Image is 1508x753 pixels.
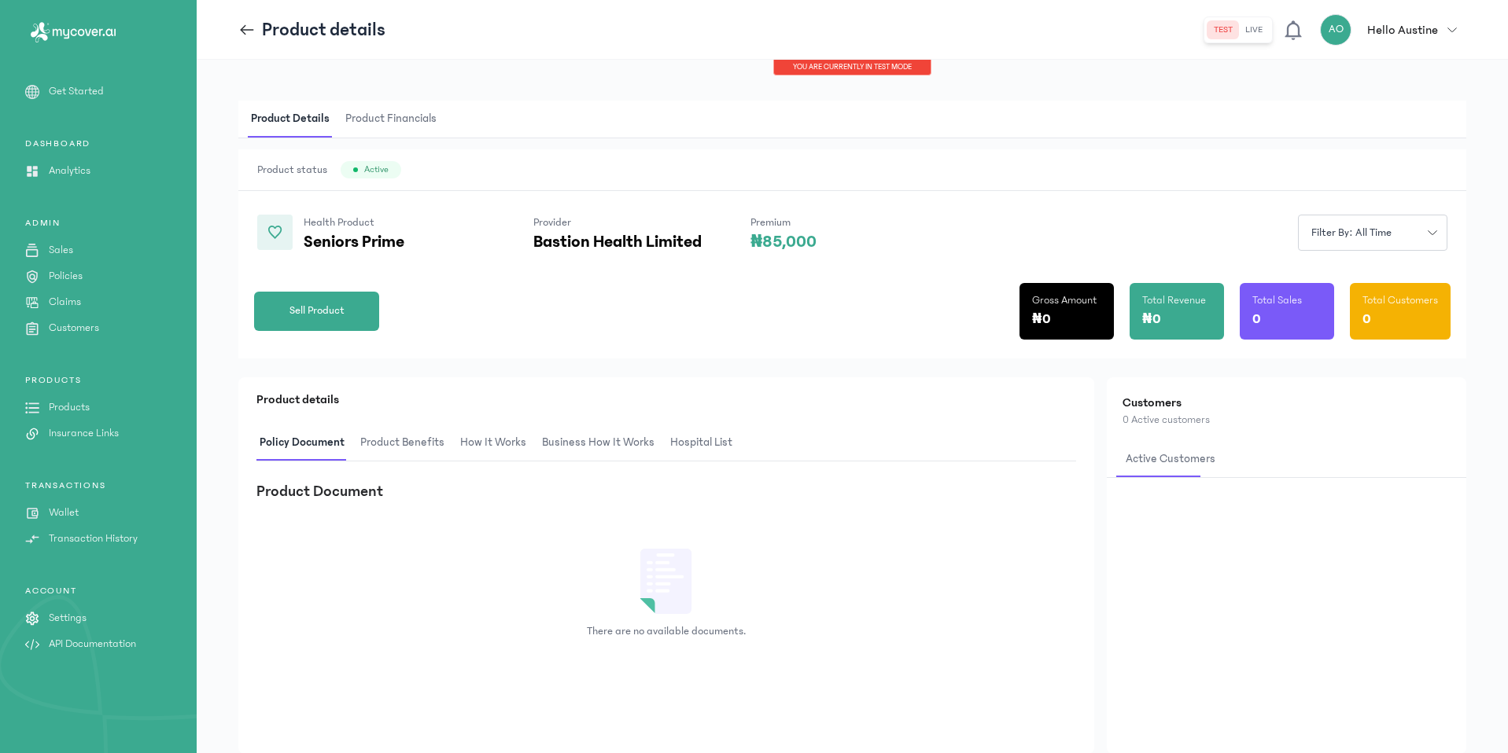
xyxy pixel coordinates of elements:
[256,424,357,461] button: Policy Document
[289,303,345,319] span: Sell Product
[304,233,485,252] p: Seniors Prime
[342,101,449,138] button: Product Financials
[49,242,73,259] p: Sales
[49,83,104,100] p: Get Started
[773,60,931,75] div: You are currently in TEST MODE
[357,424,457,461] button: Product Benefits
[256,424,348,461] span: Policy Document
[49,425,119,442] p: Insurance Links
[1252,292,1302,308] p: Total Sales
[1298,215,1447,251] button: Filter by: all time
[357,424,448,461] span: Product Benefits
[539,424,658,461] span: Business How It Works
[262,17,385,42] p: Product details
[667,424,745,461] button: hospital List
[457,424,539,461] button: How It Works
[49,636,136,652] p: API Documentation
[750,233,817,252] p: ₦85,000
[49,320,99,336] p: Customers
[257,162,327,178] span: Product status
[1123,441,1228,478] button: Active customers
[49,531,138,547] p: Transaction History
[49,268,83,285] p: Policies
[1032,308,1051,330] p: ₦0
[364,163,389,176] span: Active
[1302,225,1401,241] span: Filter by: all time
[1320,14,1466,46] button: AOHello Austine
[49,610,87,626] p: Settings
[304,216,374,229] span: Health Product
[1320,14,1351,46] div: AO
[1208,20,1239,39] button: test
[1362,292,1438,308] p: Total Customers
[1252,308,1261,330] p: 0
[248,101,333,138] span: Product Details
[533,233,702,252] p: Bastion Health Limited
[587,623,746,639] p: There are no available documents.
[254,292,379,331] button: Sell Product
[256,480,383,502] h3: Product Document
[1362,308,1371,330] p: 0
[49,163,90,179] p: Analytics
[533,216,571,229] span: Provider
[1123,412,1451,428] p: 0 Active customers
[539,424,667,461] button: Business How It Works
[667,424,736,461] span: hospital List
[1142,292,1206,308] p: Total Revenue
[49,294,81,310] p: Claims
[256,390,1076,409] p: Product details
[750,216,791,229] span: Premium
[1032,292,1097,308] p: Gross Amount
[49,505,79,521] p: Wallet
[342,101,440,138] span: Product Financials
[457,424,529,461] span: How It Works
[1123,441,1219,478] span: Active customers
[1239,20,1269,39] button: live
[248,101,342,138] button: Product Details
[1142,308,1161,330] p: ₦0
[1367,20,1438,39] p: Hello Austine
[49,399,90,416] p: Products
[1123,393,1451,412] h2: Customers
